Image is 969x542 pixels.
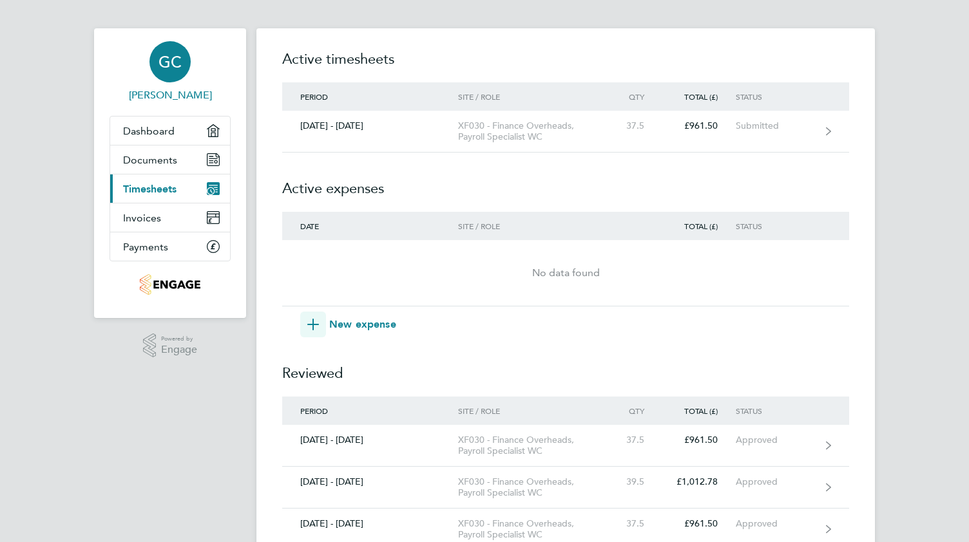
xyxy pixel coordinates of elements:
div: £961.50 [662,435,736,445]
div: £1,012.78 [662,476,736,487]
div: Total (£) [662,221,736,230]
div: [DATE] - [DATE] [282,518,458,529]
div: 37.5 [606,518,662,529]
span: Period [300,406,328,416]
span: Period [300,91,328,102]
div: Site / Role [458,92,606,101]
button: New expense [300,312,396,337]
span: GC [158,53,182,70]
div: No data found [282,265,849,281]
div: 39.5 [606,476,662,487]
a: [DATE] - [DATE]XF030 - Finance Overheads, Payroll Specialist WC37.5£961.50Approved [282,425,849,467]
span: Dashboard [123,125,175,137]
div: XF030 - Finance Overheads, Payroll Specialist WC [458,120,606,142]
div: Total (£) [662,406,736,415]
a: Payments [110,232,230,261]
span: Timesheets [123,183,177,195]
div: XF030 - Finance Overheads, Payroll Specialist WC [458,476,606,498]
div: [DATE] - [DATE] [282,476,458,487]
a: [DATE] - [DATE]XF030 - Finance Overheads, Payroll Specialist WC37.5£961.50Submitted [282,111,849,153]
div: Submitted [736,120,815,131]
span: Documents [123,154,177,166]
div: Qty [606,92,662,101]
div: [DATE] - [DATE] [282,120,458,131]
div: XF030 - Finance Overheads, Payroll Specialist WC [458,435,606,456]
a: Powered byEngage [143,333,198,358]
div: Approved [736,476,815,487]
div: XF030 - Finance Overheads, Payroll Specialist WC [458,518,606,540]
h2: Active timesheets [282,49,849,82]
div: Site / Role [458,406,606,415]
div: Date [282,221,458,230]
span: Glenn Cushing [110,88,231,103]
a: Dashboard [110,117,230,145]
a: GC[PERSON_NAME] [110,41,231,103]
span: Engage [161,344,197,355]
span: Powered by [161,333,197,344]
h2: Active expenses [282,153,849,212]
div: 37.5 [606,435,662,445]
div: [DATE] - [DATE] [282,435,458,445]
div: Total (£) [662,92,736,101]
div: £961.50 [662,518,736,529]
a: Go to home page [110,274,231,295]
div: Site / Role [458,221,606,230]
a: Timesheets [110,174,230,203]
div: £961.50 [662,120,736,131]
a: [DATE] - [DATE]XF030 - Finance Overheads, Payroll Specialist WC39.5£1,012.78Approved [282,467,849,509]
img: portfoliopayroll-logo-retina.png [140,274,200,295]
span: New expense [329,317,396,332]
div: Approved [736,435,815,445]
span: Payments [123,241,168,253]
a: Documents [110,145,230,174]
div: Status [736,92,815,101]
nav: Main navigation [94,28,246,318]
span: Invoices [123,212,161,224]
div: Qty [606,406,662,415]
div: 37.5 [606,120,662,131]
h2: Reviewed [282,337,849,397]
div: Status [736,406,815,415]
a: Invoices [110,203,230,232]
div: Status [736,221,815,230]
div: Approved [736,518,815,529]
